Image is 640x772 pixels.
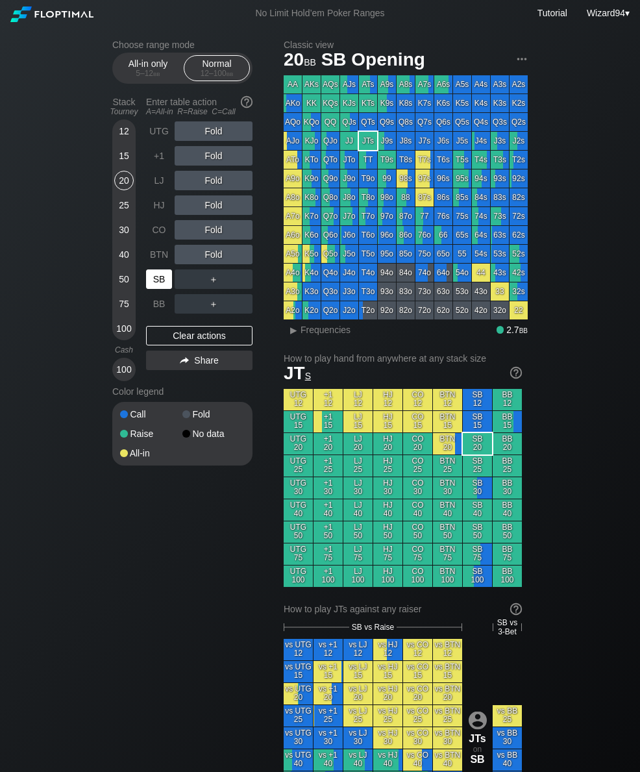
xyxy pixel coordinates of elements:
[397,151,415,169] div: T8s
[284,282,302,301] div: A3o
[453,94,471,112] div: K5s
[397,301,415,319] div: 82o
[403,455,432,477] div: CO 25
[343,411,373,432] div: LJ 15
[537,8,567,18] a: Tutorial
[114,360,134,379] div: 100
[182,429,245,438] div: No data
[321,169,339,188] div: Q9o
[493,411,522,432] div: BB 15
[397,226,415,244] div: 86o
[433,411,462,432] div: BTN 15
[472,113,490,131] div: Q4s
[343,455,373,477] div: LJ 25
[434,226,452,244] div: 66
[434,169,452,188] div: 96s
[359,75,377,93] div: ATs
[453,169,471,188] div: 95s
[175,294,252,314] div: ＋
[340,301,358,319] div: J2o
[493,477,522,499] div: BB 30
[415,132,434,150] div: J7s
[359,113,377,131] div: QTs
[321,245,339,263] div: Q5o
[359,188,377,206] div: T8o
[493,499,522,521] div: BB 40
[284,169,302,188] div: A9o
[491,94,509,112] div: K3s
[472,75,490,93] div: A4s
[491,245,509,263] div: 53s
[146,107,252,116] div: A=All-in R=Raise C=Call
[284,264,302,282] div: A4o
[434,113,452,131] div: Q6s
[472,226,490,244] div: 64s
[469,711,487,729] img: icon-avatar.b40e07d9.svg
[378,301,396,319] div: 92o
[493,521,522,543] div: BB 50
[284,151,302,169] div: ATo
[509,602,523,616] img: help.32db89a4.svg
[463,543,492,565] div: SB 75
[463,521,492,543] div: SB 50
[284,132,302,150] div: AJo
[491,132,509,150] div: J3s
[340,113,358,131] div: QJs
[472,151,490,169] div: T4s
[493,433,522,454] div: BB 20
[584,6,632,20] div: ▾
[434,282,452,301] div: 63o
[397,75,415,93] div: A8s
[491,207,509,225] div: 73s
[107,345,141,355] div: Cash
[343,477,373,499] div: LJ 30
[284,411,313,432] div: UTG 15
[302,264,321,282] div: K4o
[472,245,490,263] div: 54s
[453,301,471,319] div: 52o
[378,94,396,112] div: K9s
[433,543,462,565] div: BTN 75
[319,50,427,71] span: SB Opening
[434,264,452,282] div: 64o
[415,245,434,263] div: 75o
[340,264,358,282] div: J4o
[302,301,321,319] div: K2o
[114,245,134,264] div: 40
[373,521,402,543] div: HJ 50
[359,282,377,301] div: T3o
[120,429,182,438] div: Raise
[314,389,343,410] div: +1 12
[343,521,373,543] div: LJ 50
[114,171,134,190] div: 20
[491,226,509,244] div: 63s
[321,264,339,282] div: Q4o
[114,319,134,338] div: 100
[114,195,134,215] div: 25
[434,132,452,150] div: J6s
[340,151,358,169] div: JTo
[314,455,343,477] div: +1 25
[284,113,302,131] div: AQo
[120,410,182,419] div: Call
[314,433,343,454] div: +1 20
[497,325,528,335] div: 2.7
[510,113,528,131] div: Q2s
[434,94,452,112] div: K6s
[236,8,404,21] div: No Limit Hold’em Poker Ranges
[510,245,528,263] div: 52s
[463,433,492,454] div: SB 20
[153,69,160,78] span: bb
[284,188,302,206] div: A8o
[305,367,311,382] span: s
[302,245,321,263] div: K5o
[453,282,471,301] div: 53o
[415,188,434,206] div: 87s
[146,294,172,314] div: BB
[321,113,339,131] div: QQ
[434,245,452,263] div: 65o
[314,477,343,499] div: +1 30
[175,195,252,215] div: Fold
[403,433,432,454] div: CO 20
[373,477,402,499] div: HJ 30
